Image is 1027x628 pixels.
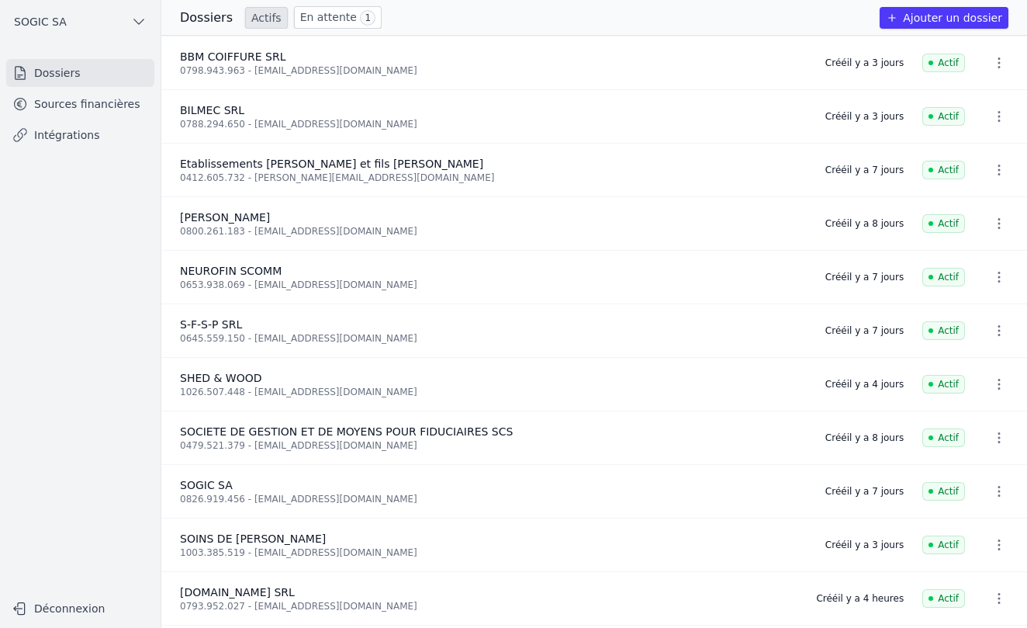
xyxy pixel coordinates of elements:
span: 1 [360,10,375,26]
button: SOGIC SA [6,9,154,34]
div: Créé il y a 4 heures [816,592,904,605]
a: Intégrations [6,121,154,149]
span: SOGIC SA [180,479,233,491]
div: 0645.559.150 - [EMAIL_ADDRESS][DOMAIN_NAME] [180,332,807,345]
span: Actif [922,375,965,394]
span: BBM COIFFURE SRL [180,50,285,63]
div: 0798.943.963 - [EMAIL_ADDRESS][DOMAIN_NAME] [180,64,807,77]
div: 0479.521.379 - [EMAIL_ADDRESS][DOMAIN_NAME] [180,439,807,452]
span: Actif [922,428,965,447]
div: Créé il y a 4 jours [825,378,904,390]
div: 0412.605.732 - [PERSON_NAME][EMAIL_ADDRESS][DOMAIN_NAME] [180,172,807,184]
div: 0800.261.183 - [EMAIL_ADDRESS][DOMAIN_NAME] [180,225,807,238]
h3: Dossiers [180,9,233,27]
span: Actif [922,54,965,72]
div: 0653.938.069 - [EMAIL_ADDRESS][DOMAIN_NAME] [180,279,807,291]
span: Etablissements [PERSON_NAME] et fils [PERSON_NAME] [180,158,483,170]
div: Créé il y a 7 jours [825,164,904,176]
div: Créé il y a 7 jours [825,485,904,498]
div: 0826.919.456 - [EMAIL_ADDRESS][DOMAIN_NAME] [180,493,807,505]
span: Actif [922,482,965,501]
span: Actif [922,589,965,608]
div: Créé il y a 7 jours [825,324,904,337]
span: Actif [922,321,965,340]
span: [DOMAIN_NAME] SRL [180,586,295,599]
button: Déconnexion [6,596,154,621]
span: SOINS DE [PERSON_NAME] [180,533,326,545]
span: SHED & WOOD [180,372,262,384]
span: Actif [922,107,965,126]
div: 1003.385.519 - [EMAIL_ADDRESS][DOMAIN_NAME] [180,546,807,559]
div: Créé il y a 3 jours [825,57,904,69]
span: S-F-S-P SRL [180,318,242,331]
div: Créé il y a 3 jours [825,539,904,551]
span: Actif [922,161,965,179]
span: NEUROFIN SCOMM [180,265,282,277]
button: Ajouter un dossier [880,7,1008,29]
span: SOCIETE DE GESTION ET DE MOYENS POUR FIDUCIAIRES SCS [180,425,513,438]
div: 0788.294.650 - [EMAIL_ADDRESS][DOMAIN_NAME] [180,118,807,130]
span: Actif [922,536,965,554]
div: Créé il y a 8 jours [825,432,904,444]
div: Créé il y a 7 jours [825,271,904,283]
div: 1026.507.448 - [EMAIL_ADDRESS][DOMAIN_NAME] [180,386,807,398]
div: 0793.952.027 - [EMAIL_ADDRESS][DOMAIN_NAME] [180,600,797,612]
div: Créé il y a 3 jours [825,110,904,123]
span: Actif [922,214,965,233]
div: Créé il y a 8 jours [825,217,904,230]
span: [PERSON_NAME] [180,211,270,224]
a: En attente 1 [294,6,382,29]
span: BILMEC SRL [180,104,244,116]
a: Sources financières [6,90,154,118]
span: Actif [922,268,965,286]
a: Actifs [245,7,288,29]
a: Dossiers [6,59,154,87]
span: SOGIC SA [14,14,67,29]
